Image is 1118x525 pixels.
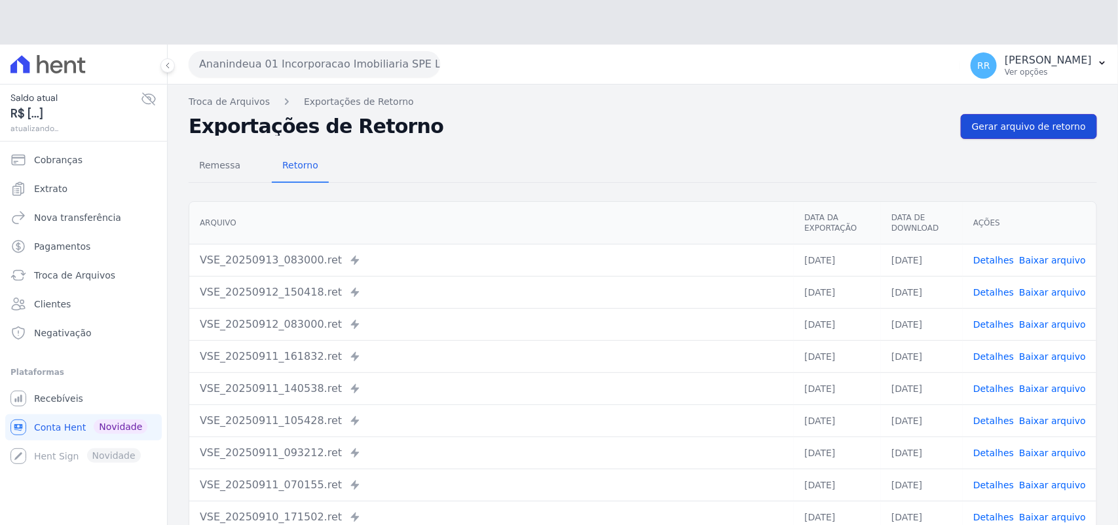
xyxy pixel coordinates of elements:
a: Baixar arquivo [1019,383,1086,394]
span: Gerar arquivo de retorno [972,120,1086,133]
th: Arquivo [189,202,794,244]
a: Detalhes [973,512,1014,522]
td: [DATE] [794,309,881,341]
a: Detalhes [973,351,1014,362]
a: Detalhes [973,416,1014,426]
th: Data da Exportação [794,202,881,244]
h2: Exportações de Retorno [189,117,950,136]
a: Troca de Arquivos [189,95,270,109]
td: [DATE] [881,244,963,277]
a: Baixar arquivo [1019,416,1086,426]
p: [PERSON_NAME] [1005,54,1092,67]
td: [DATE] [881,437,963,469]
div: VSE_20250912_083000.ret [200,317,783,332]
a: Baixar arquivo [1019,351,1086,362]
span: Saldo atual [10,91,141,105]
a: Conta Hent Novidade [5,414,162,440]
td: [DATE] [794,469,881,501]
div: Plataformas [10,364,157,380]
span: Clientes [34,298,71,311]
button: Ananindeua 01 Incorporacao Imobiliaria SPE LTDA [189,51,440,77]
td: [DATE] [794,277,881,309]
span: Extrato [34,182,67,195]
span: Pagamentos [34,240,90,253]
span: Nova transferência [34,211,121,224]
button: RR [PERSON_NAME] Ver opções [960,47,1118,84]
a: Detalhes [973,448,1014,458]
a: Baixar arquivo [1019,319,1086,330]
nav: Breadcrumb [189,95,1097,109]
a: Baixar arquivo [1019,480,1086,490]
nav: Sidebar [10,147,157,469]
div: VSE_20250911_161832.ret [200,349,783,364]
div: VSE_20250910_171502.ret [200,509,783,525]
div: VSE_20250911_140538.ret [200,381,783,397]
span: Negativação [34,326,92,340]
a: Baixar arquivo [1019,255,1086,265]
a: Baixar arquivo [1019,512,1086,522]
div: VSE_20250911_070155.ret [200,477,783,493]
td: [DATE] [794,373,881,405]
a: Detalhes [973,383,1014,394]
div: VSE_20250912_150418.ret [200,284,783,300]
span: Cobranças [34,153,83,166]
td: [DATE] [794,437,881,469]
span: RR [977,61,990,70]
td: [DATE] [881,405,963,437]
td: [DATE] [881,277,963,309]
td: [DATE] [881,341,963,373]
div: VSE_20250913_083000.ret [200,252,783,268]
a: Baixar arquivo [1019,448,1086,458]
a: Detalhes [973,480,1014,490]
iframe: Intercom live chat [13,480,45,512]
div: VSE_20250911_093212.ret [200,445,783,461]
span: R$ [...] [10,105,141,123]
a: Extrato [5,176,162,202]
th: Ações [963,202,1096,244]
td: [DATE] [794,341,881,373]
span: atualizando... [10,123,141,134]
td: [DATE] [881,309,963,341]
td: [DATE] [881,469,963,501]
a: Clientes [5,291,162,317]
td: [DATE] [794,244,881,277]
a: Negativação [5,320,162,346]
span: Novidade [94,419,147,434]
a: Remessa [189,149,251,184]
a: Recebíveis [5,385,162,412]
a: Detalhes [973,287,1014,298]
a: Troca de Arquivos [5,262,162,288]
span: Retorno [274,152,326,178]
span: Conta Hent [34,421,86,434]
a: Exportações de Retorno [304,95,414,109]
td: [DATE] [881,373,963,405]
span: Recebíveis [34,392,83,405]
th: Data de Download [881,202,963,244]
a: Cobranças [5,147,162,173]
a: Detalhes [973,255,1014,265]
p: Ver opções [1005,67,1092,77]
a: Detalhes [973,319,1014,330]
span: Troca de Arquivos [34,269,115,282]
a: Retorno [272,149,329,184]
a: Gerar arquivo de retorno [961,114,1097,139]
a: Pagamentos [5,233,162,260]
a: Nova transferência [5,204,162,231]
div: VSE_20250911_105428.ret [200,413,783,429]
span: Remessa [191,152,248,178]
a: Baixar arquivo [1019,287,1086,298]
td: [DATE] [794,405,881,437]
